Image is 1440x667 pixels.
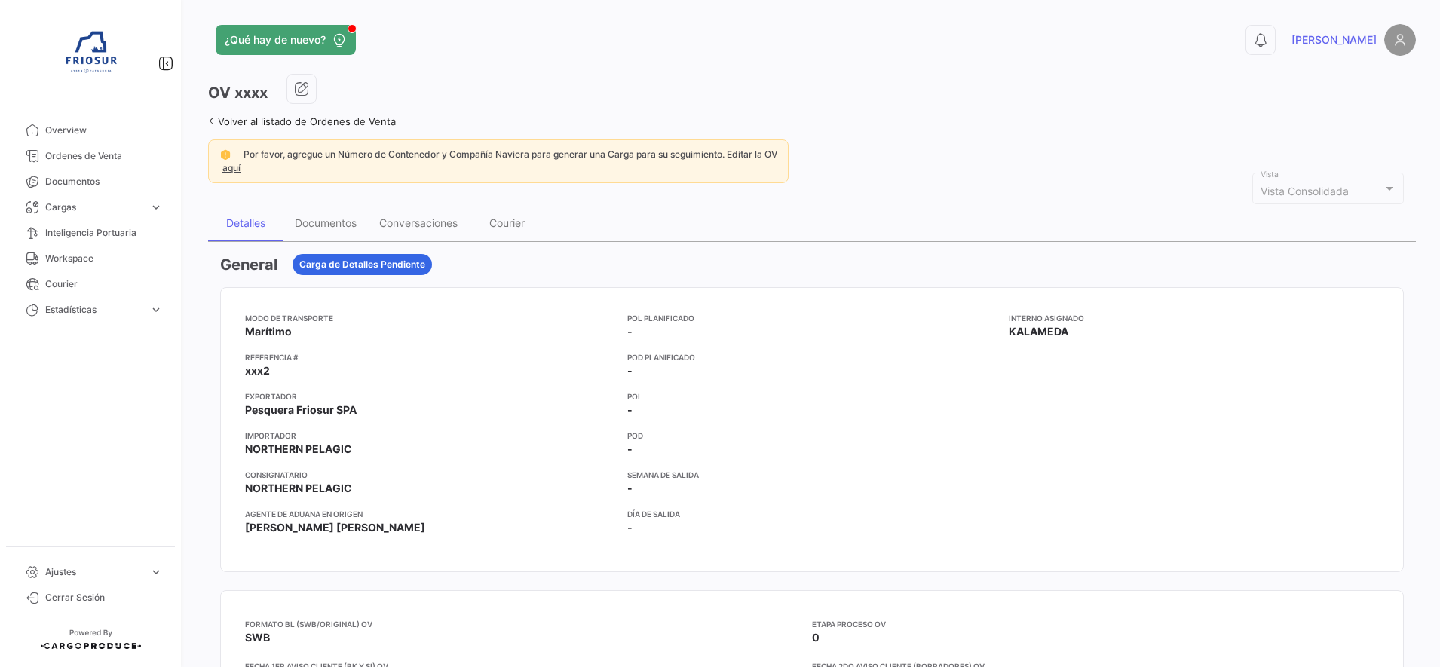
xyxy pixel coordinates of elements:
app-card-info-title: Día de Salida [627,508,997,520]
span: - [627,520,633,535]
span: Pesquera Friosur SPA [245,402,357,418]
span: SWB [245,631,270,644]
span: - [627,481,633,496]
h3: General [220,254,277,275]
span: Carga de Detalles Pendiente [299,258,425,271]
span: Cerrar Sesión [45,591,163,604]
app-card-info-title: Exportador [245,390,615,402]
span: Vista Consolidada [1261,185,1349,197]
span: expand_more [149,200,163,214]
span: expand_more [149,303,163,317]
span: Ordenes de Venta [45,149,163,163]
span: Cargas [45,200,143,214]
app-card-info-title: Formato BL (SWB/Original) OV [245,618,812,630]
span: - [627,442,633,457]
app-card-info-title: POL [627,390,997,402]
span: - [627,363,633,378]
img: placeholder-user.png [1384,24,1416,56]
span: xxx2 [245,363,270,378]
app-card-info-title: POL Planificado [627,312,997,324]
span: expand_more [149,565,163,579]
span: Workspace [45,252,163,265]
a: Overview [12,118,169,143]
span: Por favor, agregue un Número de Contenedor y Compañía Naviera para generar una Carga para su segu... [244,148,777,160]
span: ¿Qué hay de nuevo? [225,32,326,47]
span: Courier [45,277,163,291]
app-card-info-title: POD Planificado [627,351,997,363]
app-card-info-title: Etapa Proceso OV [812,618,1379,630]
iframe: Intercom live chat [1389,616,1425,652]
span: Ajustes [45,565,143,579]
div: Documentos [295,216,357,229]
h3: OV xxxx [208,82,268,103]
div: Conversaciones [379,216,458,229]
span: Marítimo [245,324,292,339]
app-card-info-title: POD [627,430,997,442]
span: - [627,402,633,418]
a: Volver al listado de Ordenes de Venta [208,115,396,127]
span: NORTHERN PELAGIC [245,442,352,457]
span: Inteligencia Portuaria [45,226,163,240]
span: Overview [45,124,163,137]
a: Inteligencia Portuaria [12,220,169,246]
app-card-info-title: Interno Asignado [1009,312,1379,324]
app-card-info-title: Agente de Aduana en Origen [245,508,615,520]
span: Estadísticas [45,303,143,317]
app-card-info-title: Referencia # [245,351,615,363]
button: ¿Qué hay de nuevo? [216,25,356,55]
span: - [627,324,633,339]
span: [PERSON_NAME] [1291,32,1377,47]
app-card-info-title: Semana de Salida [627,469,997,481]
a: Ordenes de Venta [12,143,169,169]
img: 6ea6c92c-e42a-4aa8-800a-31a9cab4b7b0.jpg [53,18,128,93]
div: Courier [489,216,525,229]
span: Documentos [45,175,163,188]
a: Workspace [12,246,169,271]
span: [PERSON_NAME] [PERSON_NAME] [245,520,425,535]
a: Courier [12,271,169,297]
span: NORTHERN PELAGIC [245,481,352,496]
a: Documentos [12,169,169,194]
div: Detalles [226,216,265,229]
app-card-info-title: Importador [245,430,615,442]
span: 0 [812,631,820,644]
a: aquí [219,162,244,173]
app-card-info-title: Consignatario [245,469,615,481]
span: KALAMEDA [1009,324,1068,339]
app-card-info-title: Modo de Transporte [245,312,615,324]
